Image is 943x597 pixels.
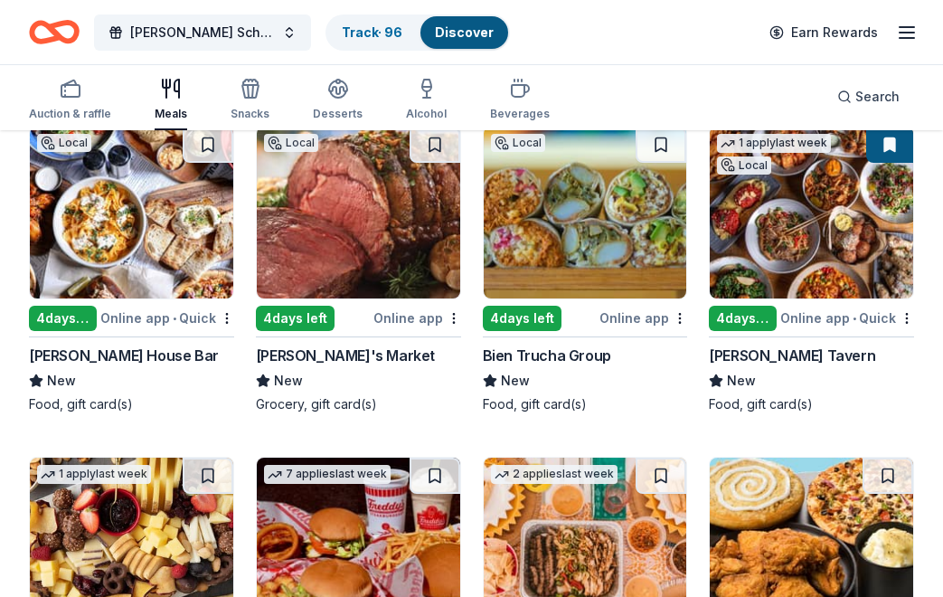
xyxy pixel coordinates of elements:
[373,307,461,329] div: Online app
[231,71,269,130] button: Snacks
[501,370,530,392] span: New
[853,311,856,326] span: •
[491,465,618,484] div: 2 applies last week
[264,465,391,484] div: 7 applies last week
[29,306,97,331] div: 4 days left
[256,345,435,366] div: [PERSON_NAME]'s Market
[823,79,914,115] button: Search
[483,345,611,366] div: Bien Trucha Group
[173,311,176,326] span: •
[256,126,461,413] a: Image for Pete's MarketLocal4days leftOnline app[PERSON_NAME]'s MarketNewGrocery, gift card(s)
[47,370,76,392] span: New
[155,107,187,121] div: Meals
[37,134,91,152] div: Local
[727,370,756,392] span: New
[325,14,510,51] button: Track· 96Discover
[94,14,311,51] button: [PERSON_NAME] Scholarship Fundraiser
[37,465,151,484] div: 1 apply last week
[709,126,914,413] a: Image for Pierce Tavern1 applylast weekLocal4days leftOnline app•Quick[PERSON_NAME] TavernNewFood...
[274,370,303,392] span: New
[483,126,688,413] a: Image for Bien Trucha GroupLocal4days leftOnline appBien Trucha GroupNewFood, gift card(s)
[855,86,900,108] span: Search
[709,395,914,413] div: Food, gift card(s)
[483,395,688,413] div: Food, gift card(s)
[100,307,234,329] div: Online app Quick
[709,345,875,366] div: [PERSON_NAME] Tavern
[313,107,363,121] div: Desserts
[484,127,687,298] img: Image for Bien Trucha Group
[264,134,318,152] div: Local
[490,107,550,121] div: Beverages
[155,71,187,130] button: Meals
[29,395,234,413] div: Food, gift card(s)
[717,134,831,153] div: 1 apply last week
[406,107,447,121] div: Alcohol
[313,71,363,130] button: Desserts
[435,24,494,40] a: Discover
[717,156,771,175] div: Local
[709,306,777,331] div: 4 days left
[130,22,275,43] span: [PERSON_NAME] Scholarship Fundraiser
[29,345,219,366] div: [PERSON_NAME] House Bar
[491,134,545,152] div: Local
[231,107,269,121] div: Snacks
[29,126,234,413] a: Image for Fuller House BarLocal4days leftOnline app•Quick[PERSON_NAME] House BarNewFood, gift car...
[29,11,80,53] a: Home
[342,24,402,40] a: Track· 96
[710,127,913,298] img: Image for Pierce Tavern
[406,71,447,130] button: Alcohol
[483,306,561,331] div: 4 days left
[759,16,889,49] a: Earn Rewards
[599,307,687,329] div: Online app
[30,127,233,298] img: Image for Fuller House Bar
[490,71,550,130] button: Beverages
[256,395,461,413] div: Grocery, gift card(s)
[256,306,335,331] div: 4 days left
[29,71,111,130] button: Auction & raffle
[780,307,914,329] div: Online app Quick
[257,127,460,298] img: Image for Pete's Market
[29,107,111,121] div: Auction & raffle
